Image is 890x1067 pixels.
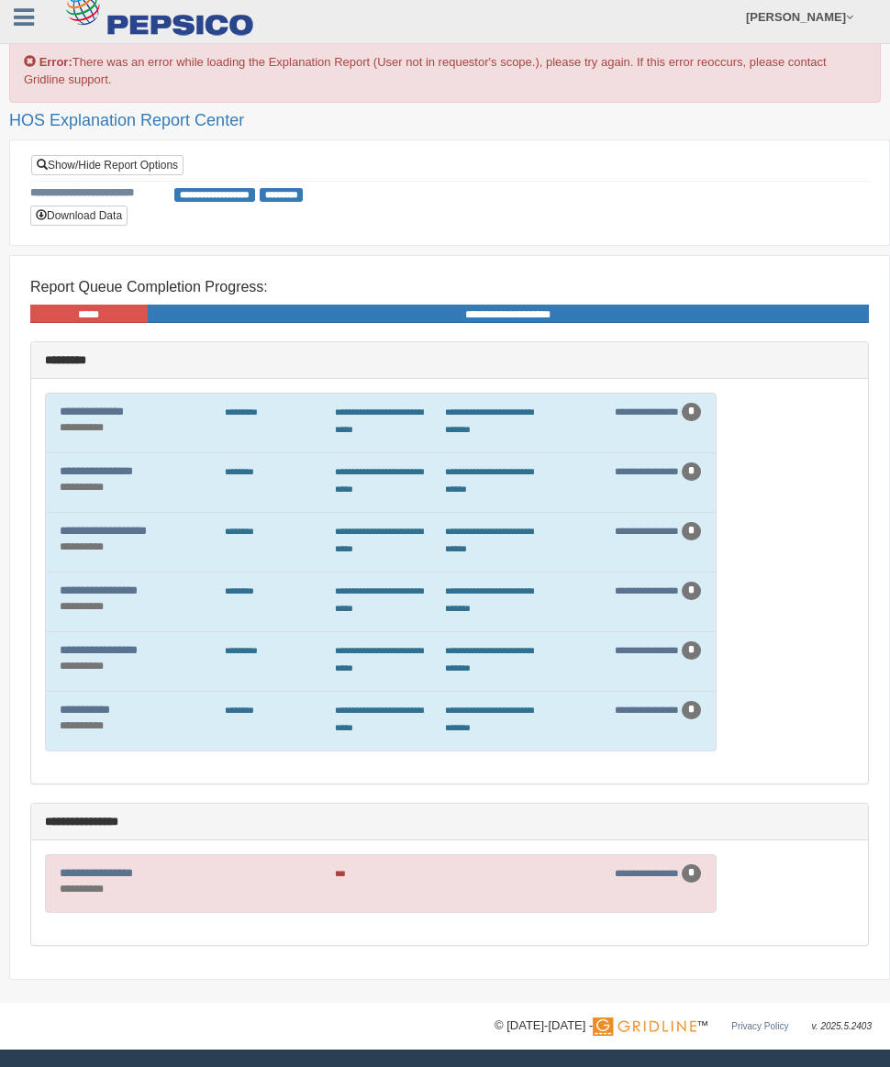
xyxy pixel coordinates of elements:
[31,155,184,175] a: Show/Hide Report Options
[495,1017,872,1036] div: © [DATE]-[DATE] - ™
[593,1017,696,1036] img: Gridline
[731,1021,788,1031] a: Privacy Policy
[30,279,869,295] h4: Report Queue Completion Progress:
[9,112,881,130] h2: HOS Explanation Report Center
[39,55,72,69] b: Error:
[812,1021,872,1031] span: v. 2025.5.2403
[30,206,128,226] button: Download Data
